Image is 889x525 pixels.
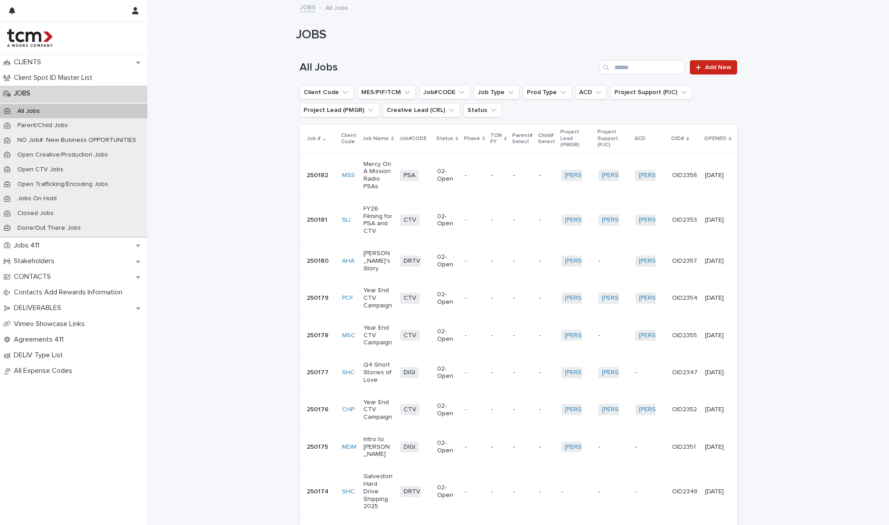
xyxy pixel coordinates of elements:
[10,74,100,82] p: Client Spot ID Master List
[300,428,778,465] tr: 250175MDM Intro to [PERSON_NAME]DIGI02-Open----[PERSON_NAME]-TCM --OID2351[DATE]-
[10,320,92,328] p: Vimeo Showcase Links
[10,335,71,344] p: Agreements 411
[342,257,355,265] a: AHA
[465,443,484,451] p: -
[512,131,533,147] p: Parent# Select
[523,85,572,99] button: Prod Type
[602,216,666,224] a: [PERSON_NAME]-TCM
[363,205,393,235] p: FY26 Filming for PSA and CTV
[10,122,75,129] p: Parent/Child Jobs
[474,85,519,99] button: Job Type
[597,127,629,150] p: Project Support (PJC)
[383,103,460,117] button: Creative Lead (CRL)
[705,488,730,496] p: [DATE]
[513,216,532,224] p: -
[539,172,554,179] p: -
[419,85,470,99] button: Job#CODE
[539,332,554,339] p: -
[10,181,115,188] p: Open Trafficking/Encoding Jobs
[300,466,778,518] tr: 250174SHC Galveston Hard Drive Shipping 2025DRTV02-Open-------OID2348[DATE]-
[437,484,458,499] p: 02-Open
[307,294,335,302] p: 250179
[300,198,778,242] tr: 250181SLI FY26 Filming for PSA and CTVCTV02-Open----[PERSON_NAME]-TCM [PERSON_NAME]-TCM [PERSON_N...
[342,294,353,302] a: PCF
[363,473,393,510] p: Galveston Hard Drive Shipping 2025
[437,168,458,183] p: 02-Open
[465,216,484,224] p: -
[705,64,731,70] span: Add New
[672,406,698,413] p: OID2352
[704,134,726,144] p: OPENED
[342,216,351,224] a: SLI
[539,488,554,496] p: -
[10,166,71,174] p: Open CTV Jobs
[513,488,532,496] p: -
[602,406,666,413] a: [PERSON_NAME]-TCM
[363,287,393,309] p: Year End CTV Campaign
[400,293,420,304] span: CTV
[465,294,484,302] p: -
[561,488,591,496] p: -
[300,280,778,317] tr: 250179PCF Year End CTV CampaignCTV02-Open----[PERSON_NAME]-TCM [PERSON_NAME]-TCM [PERSON_NAME]-TC...
[463,103,502,117] button: Status
[342,488,355,496] a: SHC
[342,332,355,339] a: MSC
[539,369,554,376] p: -
[513,332,532,339] p: -
[705,406,730,413] p: [DATE]
[575,85,607,99] button: ACD
[300,391,778,428] tr: 250176CHP Year End CTV CampaignCTV02-Open----[PERSON_NAME]-TCM [PERSON_NAME]-TCM [PERSON_NAME]-TC...
[602,172,666,179] a: [PERSON_NAME]-TCM
[437,365,458,380] p: 02-Open
[600,60,684,74] input: Search
[639,332,703,339] a: [PERSON_NAME]-TCM
[672,216,698,224] p: OID2353
[635,488,665,496] p: -
[342,406,355,413] a: CHP
[635,443,665,451] p: -
[491,216,506,224] p: -
[437,253,458,269] p: 02-Open
[705,369,730,376] p: [DATE]
[513,369,532,376] p: -
[363,161,393,190] p: Mercy On A Mission Radio PSAs
[465,172,484,179] p: -
[437,213,458,228] p: 02-Open
[342,172,355,179] a: MSS
[437,439,458,455] p: 02-Open
[307,488,335,496] p: 250174
[491,332,506,339] p: -
[10,367,79,375] p: All Expense Codes
[400,256,424,267] span: DRTV
[672,488,698,496] p: OID2348
[491,294,506,302] p: -
[634,134,646,144] p: ACD
[465,488,484,496] p: -
[598,257,628,265] p: -
[7,29,53,47] img: 4hMmSqQkux38exxPVZHQ
[10,151,115,159] p: Open Creative/Production Jobs
[610,85,692,99] button: Project Support (PJC)
[672,332,698,339] p: OID2355
[342,369,355,376] a: SHC
[10,351,70,360] p: DELIV Type List
[465,369,484,376] p: -
[10,304,68,312] p: DELIVERABLES
[639,406,703,413] a: [PERSON_NAME]-TCM
[705,294,730,302] p: [DATE]
[539,216,554,224] p: -
[10,241,46,250] p: Jobs 411
[672,443,698,451] p: OID2351
[513,406,532,413] p: -
[513,294,532,302] p: -
[491,406,506,413] p: -
[465,332,484,339] p: -
[672,257,698,265] p: OID2357
[513,443,532,451] p: -
[639,172,705,179] a: [PERSON_NAME] -TCM
[465,257,484,265] p: -
[341,131,357,147] p: Client Code
[363,436,393,458] p: Intro to [PERSON_NAME]
[363,361,393,384] p: Q4 Short Stories of Love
